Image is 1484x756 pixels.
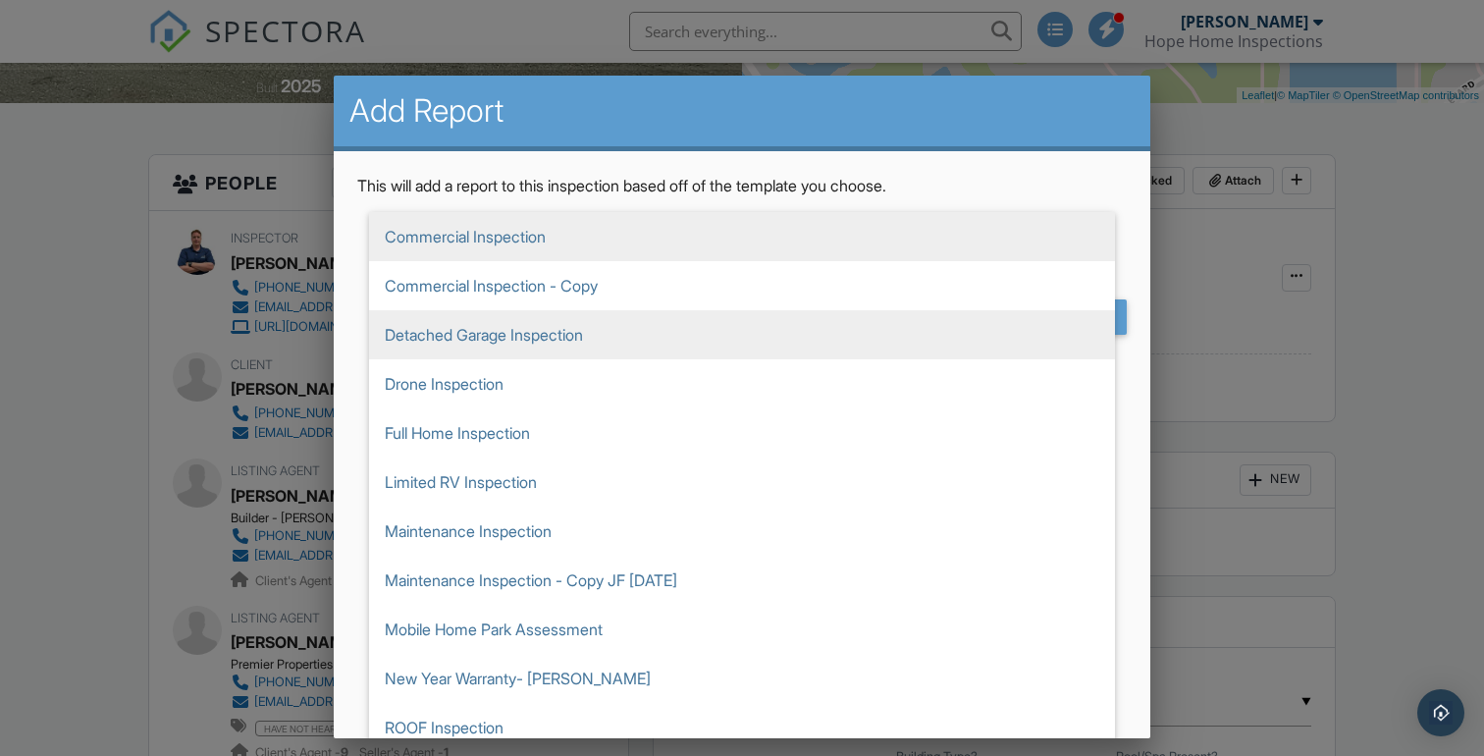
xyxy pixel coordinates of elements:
[369,507,1115,556] span: Maintenance Inspection
[369,310,1115,359] span: Detached Garage Inspection
[349,91,1135,131] h2: Add Report
[369,212,1115,261] span: Commercial Inspection
[357,175,1127,196] p: This will add a report to this inspection based off of the template you choose.
[369,605,1115,654] span: Mobile Home Park Assessment
[369,703,1115,752] span: ROOF Inspection
[369,408,1115,458] span: Full Home Inspection
[369,458,1115,507] span: Limited RV Inspection
[369,359,1115,408] span: Drone Inspection
[1417,689,1464,736] div: Open Intercom Messenger
[369,261,1115,310] span: Commercial Inspection - Copy
[369,556,1115,605] span: Maintenance Inspection - Copy JF [DATE]
[369,654,1115,703] span: New Year Warranty- [PERSON_NAME]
